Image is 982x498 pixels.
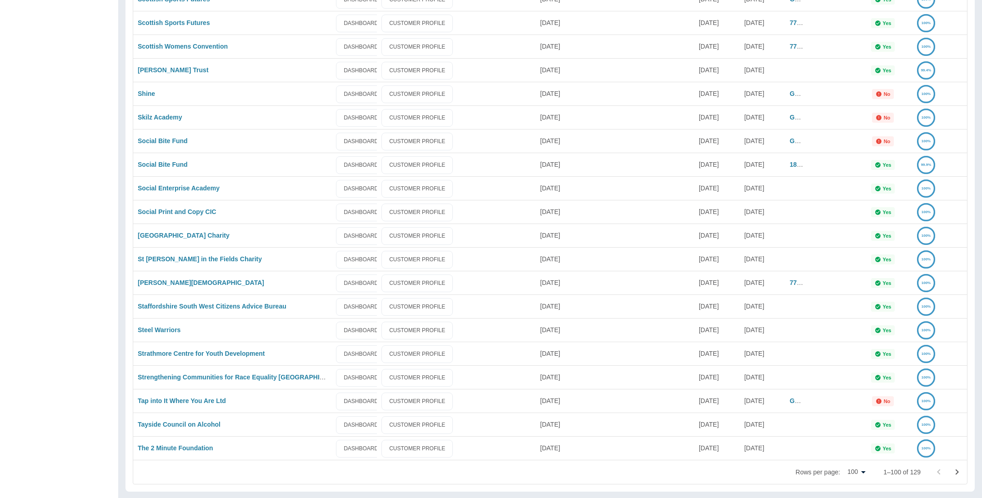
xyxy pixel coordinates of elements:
[922,399,931,403] text: 100%
[790,161,822,168] a: 189944669
[336,345,386,363] a: DASHBOARD
[536,389,694,413] div: 02 Sep 2025
[740,129,785,153] div: 02 May 2024
[921,163,932,167] text: 99.9%
[740,389,785,413] div: 02 May 2024
[883,446,892,451] p: Yes
[694,82,740,105] div: 31 Aug 2025
[694,247,740,271] div: 15 Mar 2025
[536,58,694,82] div: 01 Sep 2025
[536,82,694,105] div: 02 Sep 2025
[138,232,230,239] a: [GEOGRAPHIC_DATA] Charity
[336,85,386,103] a: DASHBOARD
[138,303,286,310] a: Staffordshire South West Citizens Advice Bureau
[536,342,694,365] div: 05 Aug 2025
[884,91,891,97] p: No
[917,208,935,215] a: 100%
[921,68,932,72] text: 99.4%
[740,271,785,294] div: 02 May 2024
[138,184,220,192] a: Social Enterprise Academy
[336,38,386,56] a: DASHBOARD
[884,115,891,120] p: No
[138,114,182,121] a: Skilz Academy
[917,444,935,452] a: 100%
[883,44,892,50] p: Yes
[138,19,210,26] a: Scottish Sports Futures
[138,279,264,286] a: [PERSON_NAME][DEMOGRAPHIC_DATA]
[740,365,785,389] div: 04 Aug 2025
[883,186,892,191] p: Yes
[883,233,892,239] p: Yes
[740,294,785,318] div: 04 Aug 2025
[138,373,346,381] a: Strengthening Communities for Race Equality [GEOGRAPHIC_DATA]
[790,279,811,286] a: 776798
[948,463,966,481] button: Go to next page
[381,133,453,150] a: CUSTOMER PROFILE
[536,129,694,153] div: 03 Sep 2025
[740,153,785,176] div: 02 May 2024
[922,139,931,143] text: 100%
[790,90,821,97] a: GO706020
[740,342,785,365] div: 04 Aug 2025
[381,416,453,434] a: CUSTOMER PROFILE
[796,468,840,477] p: Rows per page:
[536,153,694,176] div: 15 Sep 2025
[336,156,386,174] a: DASHBOARD
[536,105,694,129] div: 04 Sep 2025
[138,350,265,357] a: Strathmore Centre for Youth Development
[740,318,785,342] div: 04 Aug 2025
[694,200,740,224] div: 30 Aug 2025
[844,465,869,478] div: 100
[883,162,892,168] p: Yes
[884,139,891,144] p: No
[336,393,386,410] a: DASHBOARD
[536,176,694,200] div: 26 Aug 2025
[922,21,931,25] text: 100%
[138,66,209,74] a: [PERSON_NAME] Trust
[694,389,740,413] div: 31 Aug 2025
[694,294,740,318] div: 17 Aug 2025
[917,397,935,404] a: 100%
[922,45,931,49] text: 100%
[917,232,935,239] a: 100%
[694,11,740,35] div: 18 Aug 2025
[917,184,935,192] a: 100%
[872,89,894,99] div: Not all required reports for this customer were uploaded for the latest usage month.
[922,304,931,309] text: 100%
[381,109,453,127] a: CUSTOMER PROFILE
[381,38,453,56] a: CUSTOMER PROFILE
[917,114,935,121] a: 100%
[336,15,386,32] a: DASHBOARD
[917,326,935,334] a: 100%
[138,255,262,263] a: St [PERSON_NAME] in the Fields Charity
[872,113,894,123] div: Not all required reports for this customer were uploaded for the latest usage month.
[694,35,740,58] div: 04 Sep 2025
[917,255,935,263] a: 100%
[740,35,785,58] div: 25 Apr 2024
[381,227,453,245] a: CUSTOMER PROFILE
[922,210,931,214] text: 100%
[883,328,892,333] p: Yes
[883,280,892,286] p: Yes
[917,373,935,381] a: 100%
[917,19,935,26] a: 100%
[740,176,785,200] div: 04 Aug 2025
[336,416,386,434] a: DASHBOARD
[536,271,694,294] div: 16 Sep 2025
[694,129,740,153] div: 31 Aug 2025
[922,446,931,450] text: 100%
[922,115,931,120] text: 100%
[790,19,811,26] a: 773047
[536,224,694,247] div: 22 Aug 2025
[694,413,740,436] div: 27 Aug 2025
[336,180,386,198] a: DASHBOARD
[381,85,453,103] a: CUSTOMER PROFILE
[694,105,740,129] div: 31 Aug 2025
[884,398,891,404] p: No
[381,440,453,458] a: CUSTOMER PROFILE
[740,224,785,247] div: 04 Aug 2025
[740,105,785,129] div: 02 May 2024
[381,15,453,32] a: CUSTOMER PROFILE
[381,322,453,339] a: CUSTOMER PROFILE
[922,92,931,96] text: 100%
